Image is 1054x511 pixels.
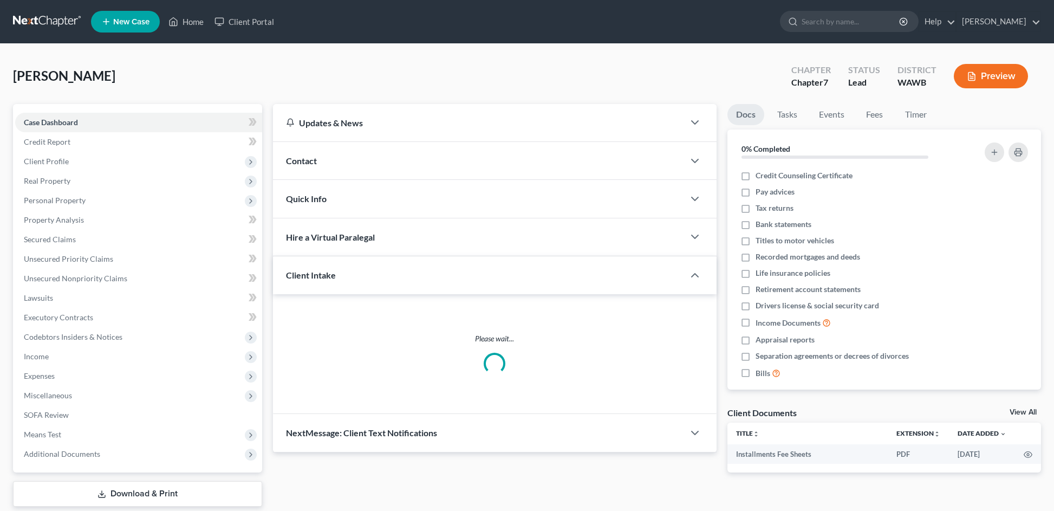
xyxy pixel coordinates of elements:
[24,157,69,166] span: Client Profile
[286,193,327,204] span: Quick Info
[24,137,70,146] span: Credit Report
[810,104,853,125] a: Events
[756,318,821,328] span: Income Documents
[756,351,909,361] span: Separation agreements or decrees of divorces
[163,12,209,31] a: Home
[896,429,940,437] a: Extensionunfold_more
[24,176,70,185] span: Real Property
[1010,409,1037,416] a: View All
[958,429,1006,437] a: Date Added expand_more
[15,210,262,230] a: Property Analysis
[753,431,759,437] i: unfold_more
[15,113,262,132] a: Case Dashboard
[791,76,831,89] div: Chapter
[24,313,93,322] span: Executory Contracts
[848,76,880,89] div: Lead
[957,12,1040,31] a: [PERSON_NAME]
[15,269,262,288] a: Unsecured Nonpriority Claims
[1000,431,1006,437] i: expand_more
[24,352,49,361] span: Income
[13,68,115,83] span: [PERSON_NAME]
[756,368,770,379] span: Bills
[756,219,811,230] span: Bank statements
[24,332,122,341] span: Codebtors Insiders & Notices
[286,428,437,438] span: NextMessage: Client Text Notifications
[286,232,375,242] span: Hire a Virtual Paralegal
[756,235,834,246] span: Titles to motor vehicles
[791,64,831,76] div: Chapter
[756,186,795,197] span: Pay advices
[286,117,671,128] div: Updates & News
[756,300,879,311] span: Drivers license & social security card
[24,274,127,283] span: Unsecured Nonpriority Claims
[756,284,861,295] span: Retirement account statements
[857,104,892,125] a: Fees
[286,333,704,344] p: Please wait...
[727,444,888,464] td: Installments Fee Sheets
[888,444,949,464] td: PDF
[24,293,53,302] span: Lawsuits
[769,104,806,125] a: Tasks
[756,203,793,214] span: Tax returns
[919,12,955,31] a: Help
[15,132,262,152] a: Credit Report
[24,371,55,380] span: Expenses
[802,11,901,31] input: Search by name...
[934,431,940,437] i: unfold_more
[848,64,880,76] div: Status
[15,405,262,425] a: SOFA Review
[15,288,262,308] a: Lawsuits
[24,215,84,224] span: Property Analysis
[15,230,262,249] a: Secured Claims
[15,308,262,327] a: Executory Contracts
[949,444,1015,464] td: [DATE]
[896,104,935,125] a: Timer
[736,429,759,437] a: Titleunfold_more
[24,235,76,244] span: Secured Claims
[209,12,279,31] a: Client Portal
[24,410,69,419] span: SOFA Review
[24,430,61,439] span: Means Test
[24,196,86,205] span: Personal Property
[741,144,790,153] strong: 0% Completed
[756,334,815,345] span: Appraisal reports
[286,156,317,166] span: Contact
[24,391,72,400] span: Miscellaneous
[897,76,936,89] div: WAWB
[15,249,262,269] a: Unsecured Priority Claims
[24,118,78,127] span: Case Dashboard
[823,77,828,87] span: 7
[897,64,936,76] div: District
[13,481,262,507] a: Download & Print
[727,104,764,125] a: Docs
[756,268,830,279] span: Life insurance policies
[954,64,1028,88] button: Preview
[756,251,860,262] span: Recorded mortgages and deeds
[113,18,149,26] span: New Case
[24,449,100,458] span: Additional Documents
[727,407,797,418] div: Client Documents
[24,254,113,263] span: Unsecured Priority Claims
[756,170,853,181] span: Credit Counseling Certificate
[286,270,336,280] span: Client Intake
